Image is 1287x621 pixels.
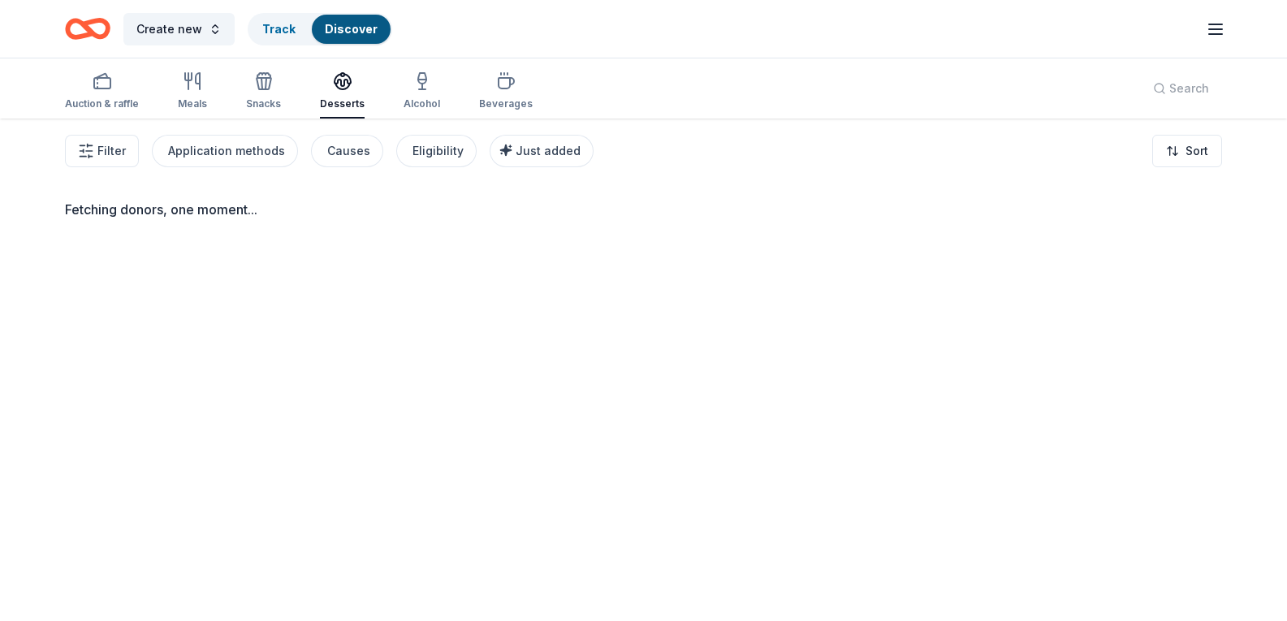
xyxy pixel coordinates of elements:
div: Snacks [246,97,281,110]
button: Meals [178,65,207,119]
div: Fetching donors, one moment... [65,200,1222,219]
button: Application methods [152,135,298,167]
span: Create new [136,19,202,39]
button: Causes [311,135,383,167]
button: Filter [65,135,139,167]
div: Causes [327,141,370,161]
div: Alcohol [404,97,440,110]
span: Sort [1186,141,1208,161]
div: Meals [178,97,207,110]
button: Just added [490,135,594,167]
button: Snacks [246,65,281,119]
button: Desserts [320,65,365,119]
button: Alcohol [404,65,440,119]
span: Filter [97,141,126,161]
a: Discover [325,22,378,36]
div: Eligibility [412,141,464,161]
button: Sort [1152,135,1222,167]
button: TrackDiscover [248,13,392,45]
div: Beverages [479,97,533,110]
button: Create new [123,13,235,45]
div: Desserts [320,97,365,110]
span: Just added [516,144,581,157]
div: Application methods [168,141,285,161]
a: Home [65,10,110,48]
button: Auction & raffle [65,65,139,119]
div: Auction & raffle [65,97,139,110]
button: Beverages [479,65,533,119]
button: Eligibility [396,135,477,167]
a: Track [262,22,296,36]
